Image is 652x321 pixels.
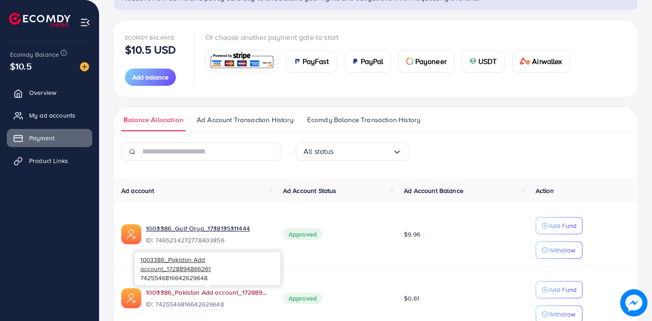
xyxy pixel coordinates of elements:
[294,58,301,65] img: card
[125,69,176,86] button: Add balance
[197,115,294,125] span: Ad Account Transaction History
[80,62,89,71] img: image
[512,50,570,73] a: cardAirwallex
[9,13,70,27] img: logo
[146,288,269,297] a: 1003386_Pakistan Add account_1728894866261
[132,73,169,82] span: Add balance
[478,56,497,67] span: USDT
[404,230,420,239] span: $9.96
[146,224,269,245] div: <span class='underline'>1003386_Gulf Orya_1738135311444</span></br>7465234272778403856
[344,50,391,73] a: cardPayPal
[536,281,582,298] button: Add Fund
[469,58,477,65] img: card
[462,50,505,73] a: cardUSDT
[398,50,454,73] a: cardPayoneer
[10,50,59,59] span: Ecomdy Balance
[404,294,419,303] span: $0.61
[205,50,279,72] a: card
[146,236,269,245] span: ID: 7465234272778403856
[296,143,409,161] div: Search for option
[406,58,413,65] img: card
[124,115,183,125] span: Balance Allocation
[404,186,463,195] span: Ad Account Balance
[549,245,575,256] p: Withdraw
[536,242,582,259] button: Withdraw
[286,50,337,73] a: cardPayFast
[283,228,322,240] span: Approved
[549,220,577,231] p: Add Fund
[125,34,174,41] span: Ecomdy Balance
[135,252,280,285] div: 7425546816642629648
[209,51,275,71] img: card
[125,44,176,55] p: $10.5 USD
[140,255,211,273] span: 1003386_Pakistan Add account_1728894866261
[520,58,531,65] img: card
[121,224,141,244] img: ic-ads-acc.e4c84228.svg
[334,144,393,158] input: Search for option
[283,186,337,195] span: Ad Account Status
[146,224,250,233] a: 1003386_Gulf Orya_1738135311444
[620,289,647,316] img: image
[80,17,90,28] img: menu
[352,58,359,65] img: card
[10,59,32,73] span: $10.5
[7,84,92,102] a: Overview
[536,217,582,234] button: Add Fund
[121,288,141,308] img: ic-ads-acc.e4c84228.svg
[7,106,92,124] a: My ad accounts
[304,144,334,158] span: All status
[7,152,92,170] a: Product Links
[29,133,55,143] span: Payment
[7,129,92,147] a: Payment
[307,115,420,125] span: Ecomdy Balance Transaction History
[29,88,56,97] span: Overview
[205,32,577,43] p: Or choose another payment gate to start
[536,186,554,195] span: Action
[29,156,68,165] span: Product Links
[549,309,575,320] p: Withdraw
[283,292,322,304] span: Approved
[121,186,154,195] span: Ad account
[532,56,562,67] span: Airwallex
[361,56,383,67] span: PayPal
[146,300,269,309] span: ID: 7425546816642629648
[303,56,329,67] span: PayFast
[415,56,447,67] span: Payoneer
[549,284,577,295] p: Add Fund
[29,111,75,120] span: My ad accounts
